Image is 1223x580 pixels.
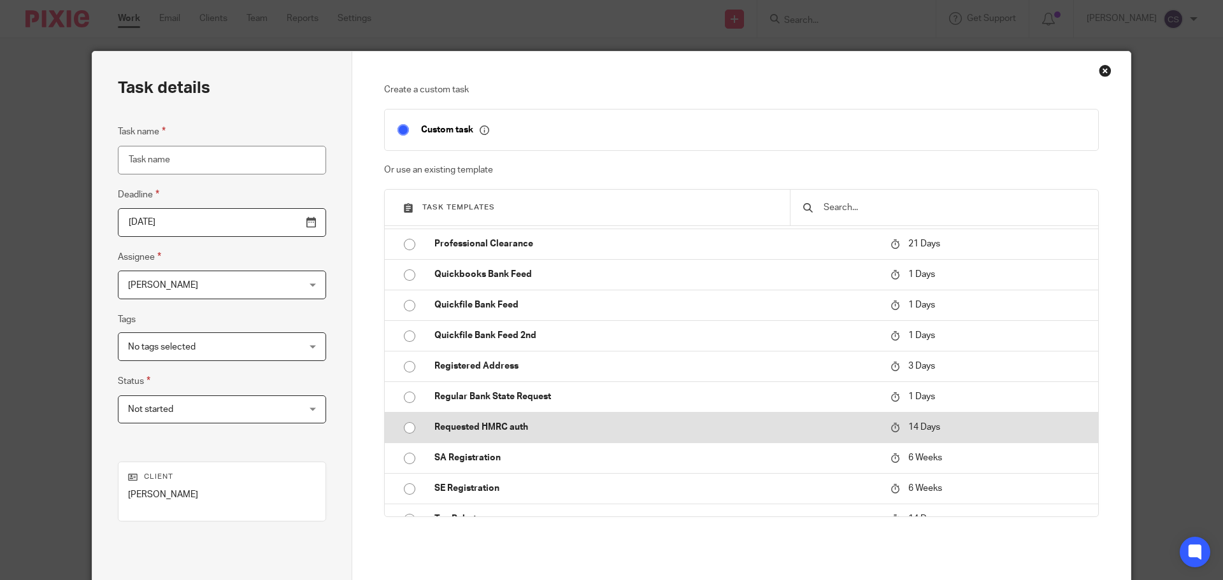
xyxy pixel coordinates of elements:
[434,268,878,281] p: Quickbooks Bank Feed
[118,313,136,326] label: Tags
[908,301,935,309] span: 1 Days
[908,484,942,493] span: 6 Weeks
[118,208,326,237] input: Pick a date
[384,164,1099,176] p: Or use an existing template
[128,281,198,290] span: [PERSON_NAME]
[434,390,878,403] p: Regular Bank State Request
[1099,64,1112,77] div: Close this dialog window
[908,514,940,523] span: 14 Days
[128,405,173,414] span: Not started
[908,392,935,401] span: 1 Days
[128,343,196,351] span: No tags selected
[434,329,878,342] p: Quickfile Bank Feed 2nd
[434,482,878,495] p: SE Registration
[118,250,161,264] label: Assignee
[908,270,935,279] span: 1 Days
[908,453,942,462] span: 6 Weeks
[421,124,489,136] p: Custom task
[384,83,1099,96] p: Create a custom task
[118,374,150,388] label: Status
[908,362,935,371] span: 3 Days
[422,204,495,211] span: Task templates
[434,513,878,525] p: Tax Rebate
[908,423,940,432] span: 14 Days
[118,124,166,139] label: Task name
[128,488,316,501] p: [PERSON_NAME]
[118,187,159,202] label: Deadline
[118,146,326,174] input: Task name
[434,421,878,434] p: Requested HMRC auth
[434,237,878,250] p: Professional Clearance
[908,239,940,248] span: 21 Days
[822,201,1085,215] input: Search...
[434,451,878,464] p: SA Registration
[434,299,878,311] p: Quickfile Bank Feed
[434,360,878,372] p: Registered Address
[118,77,210,99] h2: Task details
[128,472,316,482] p: Client
[908,331,935,340] span: 1 Days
